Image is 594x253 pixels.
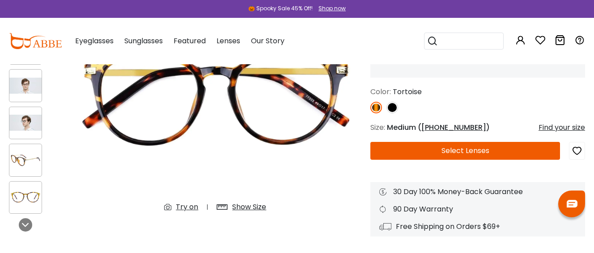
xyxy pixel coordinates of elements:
[379,187,576,197] div: 30 Day 100% Money-Back Guarantee
[232,202,266,212] div: Show Size
[75,36,114,46] span: Eyeglasses
[251,36,284,46] span: Our Story
[9,33,62,49] img: abbeglasses.com
[9,78,42,94] img: Callie Tortoise Combination Eyeglasses , UniversalBridgeFit Frames from ABBE Glasses
[9,189,42,205] img: Callie Tortoise Combination Eyeglasses , UniversalBridgeFit Frames from ABBE Glasses
[370,142,560,160] button: Select Lenses
[567,200,577,207] img: chat
[9,152,42,168] img: Callie Tortoise Combination Eyeglasses , UniversalBridgeFit Frames from ABBE Glasses
[318,4,346,12] div: Shop now
[393,87,422,97] span: Tortoise
[379,204,576,215] div: 90 Day Warranty
[174,36,206,46] span: Featured
[9,115,42,131] img: Callie Tortoise Combination Eyeglasses , UniversalBridgeFit Frames from ABBE Glasses
[216,36,240,46] span: Lenses
[370,122,385,133] span: Size:
[379,221,576,232] div: Free Shipping on Orders $69+
[387,122,490,133] span: Medium ( )
[539,122,585,133] div: Find your size
[370,87,391,97] span: Color:
[314,4,346,12] a: Shop now
[176,202,198,212] div: Try on
[248,4,313,12] div: 🎃 Spooky Sale 45% Off!
[421,122,486,133] span: [PHONE_NUMBER]
[124,36,163,46] span: Sunglasses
